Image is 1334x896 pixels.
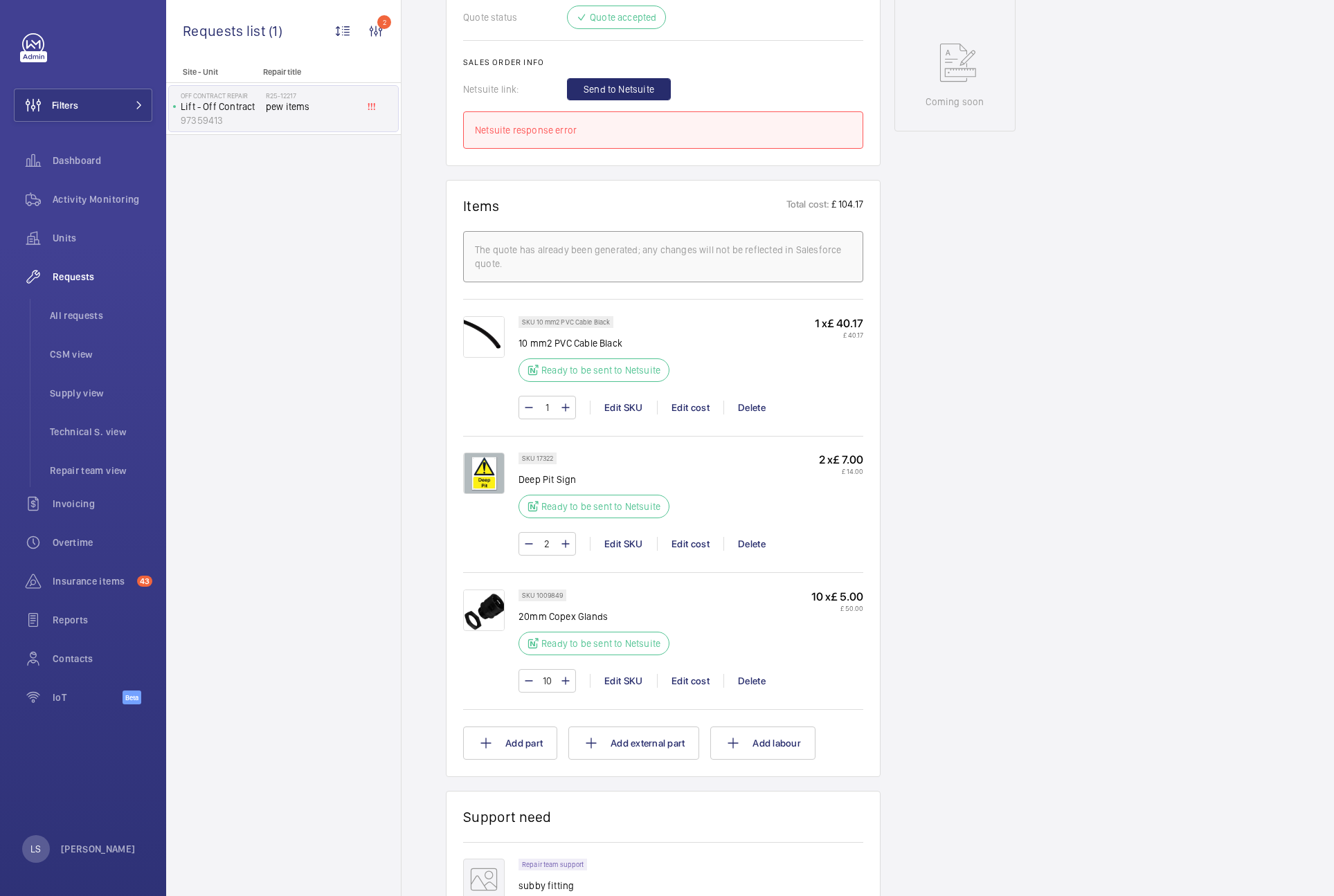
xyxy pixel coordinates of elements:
[568,726,699,760] button: Add external part
[811,604,863,612] p: £ 50.00
[53,231,152,245] span: Units
[522,456,553,461] p: SKU 17322
[522,320,610,324] p: SKU 10 mm2 PVC Cable Black
[30,842,41,856] p: LS
[786,197,830,214] p: Total cost:
[181,91,260,100] p: Off Contract Repair
[475,123,851,137] div: Netsuite response error
[519,610,678,623] p: 20mm Copex Glands
[50,464,152,477] span: Repair team view
[522,593,563,598] p: SKU 1009849
[657,537,723,551] div: Edit cost
[815,316,863,331] p: 1 x £ 40.17
[541,637,660,650] p: Ready to be sent to Netsuite
[657,401,723,414] div: Edit cost
[567,78,671,100] button: Send to Netsuite
[53,613,152,627] span: Reports
[830,197,863,214] p: £ 104.17
[590,401,657,414] div: Edit SKU
[926,95,984,109] p: Coming soon
[463,589,505,631] img: B_trzRYcxiGfYaLr0_G48RlmdmNwOFLpnMWtAVgLZq_De1M6.png
[123,691,141,704] span: Beta
[519,879,595,893] p: subby fitting
[266,100,357,113] span: pew items
[723,537,779,551] div: Delete
[61,842,136,856] p: [PERSON_NAME]
[50,309,152,322] span: All requests
[53,652,152,666] span: Contacts
[819,467,863,475] p: £ 14.00
[541,363,660,377] p: Ready to be sent to Netsuite
[53,154,152,167] span: Dashboard
[463,197,500,214] h1: Items
[183,22,269,39] span: Requests list
[584,82,654,96] span: Send to Netsuite
[519,336,678,350] p: 10 mm2 PVC Cable Black
[266,91,357,100] h2: R25-12217
[522,862,584,867] p: Repair team support
[50,386,152,400] span: Supply view
[463,316,505,358] img: vyAaGXGrXGurlDgGGWQ5kQ1pVbB_nAQn6Gbh3ePQeAkEe6oQ.jpeg
[53,536,152,549] span: Overtime
[263,67,354,77] p: Repair title
[590,537,657,551] div: Edit SKU
[463,808,552,825] h1: Support need
[519,473,678,486] p: Deep Pit Sign
[541,500,660,513] p: Ready to be sent to Netsuite
[463,726,557,760] button: Add part
[811,589,863,604] p: 10 x £ 5.00
[166,67,258,77] p: Site - Unit
[53,497,152,511] span: Invoicing
[52,98,78,112] span: Filters
[53,574,132,588] span: Insurance items
[181,100,260,113] p: Lift - Off Contract
[463,452,505,494] img: Gxun-xxROLJqjoEfoWtMB6Bj98Q8wZ70StkIcPiP71owVBhK.png
[819,452,863,467] p: 2 x £ 7.00
[53,270,152,284] span: Requests
[475,243,851,271] div: The quote has already been generated; any changes will not be reflected in Salesforce quote.
[137,576,152,587] span: 43
[815,331,863,339] p: £ 40.17
[710,726,815,760] button: Add labour
[657,674,723,688] div: Edit cost
[723,401,779,414] div: Delete
[50,347,152,361] span: CSM view
[181,113,260,127] p: 97359413
[723,674,779,688] div: Delete
[463,57,863,67] h2: Sales order info
[590,674,657,688] div: Edit SKU
[53,691,123,704] span: IoT
[53,192,152,206] span: Activity Monitoring
[14,89,152,122] button: Filters
[50,425,152,439] span: Technical S. view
